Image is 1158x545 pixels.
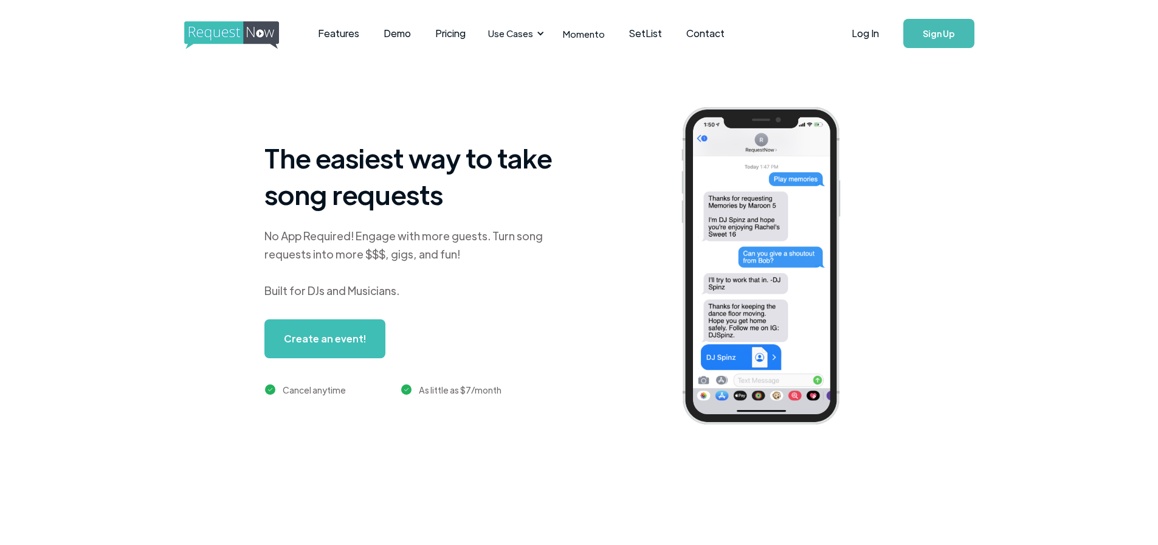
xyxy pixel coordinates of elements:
[306,15,371,52] a: Features
[481,15,548,52] div: Use Cases
[419,383,501,397] div: As little as $7/month
[845,375,975,412] img: venmo screenshot
[264,319,385,358] a: Create an event!
[371,15,423,52] a: Demo
[265,384,275,395] img: green checkmark
[839,12,891,55] a: Log In
[617,15,674,52] a: SetList
[667,99,873,437] img: iphone screenshot
[184,21,275,46] a: home
[423,15,478,52] a: Pricing
[264,227,568,300] div: No App Required! Engage with more guests. Turn song requests into more $$$, gigs, and fun! Built ...
[401,384,412,395] img: green checkmark
[551,16,617,52] a: Momento
[264,139,568,212] h1: The easiest way to take song requests
[184,21,302,49] img: requestnow logo
[283,383,346,397] div: Cancel anytime
[845,414,975,450] img: contact card example
[674,15,737,52] a: Contact
[488,27,533,40] div: Use Cases
[903,19,974,48] a: Sign Up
